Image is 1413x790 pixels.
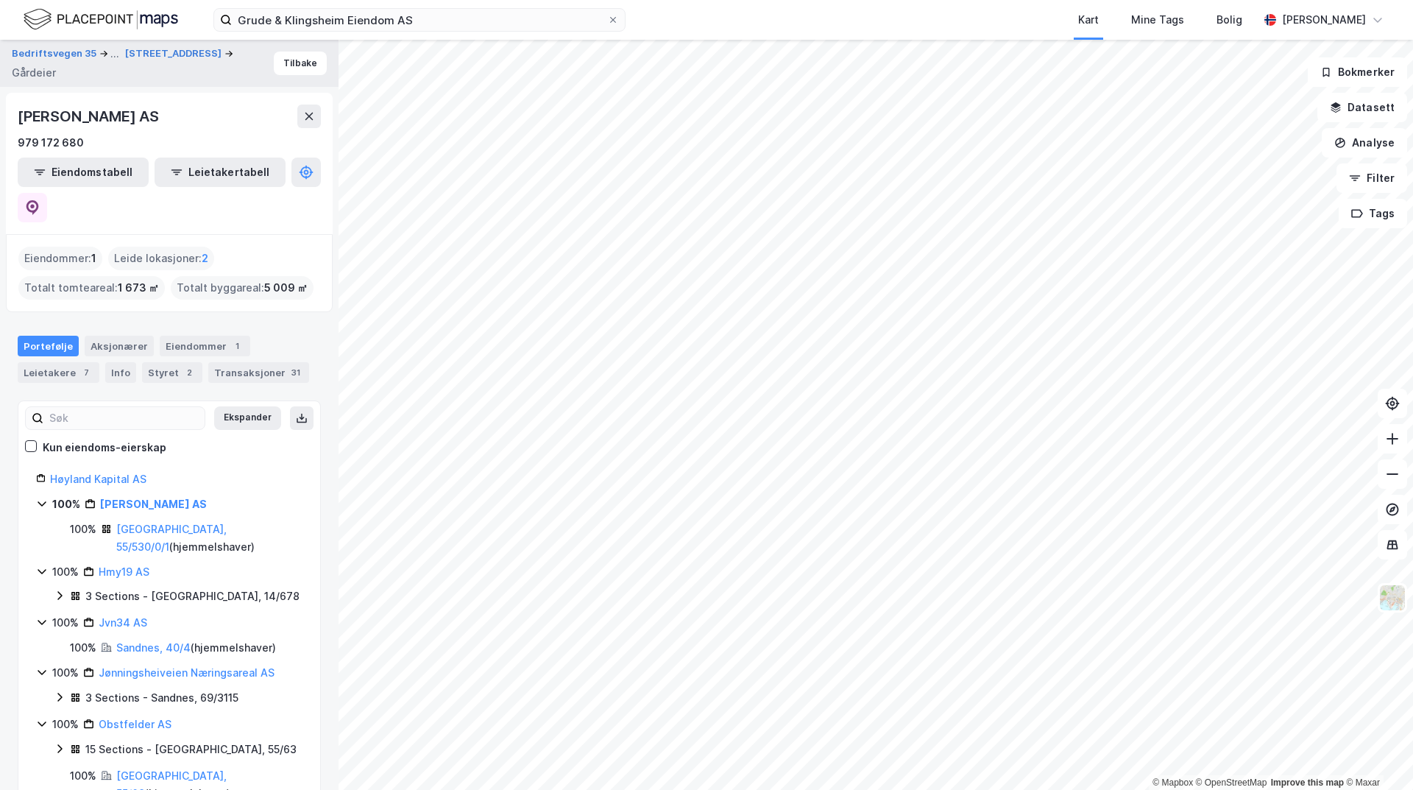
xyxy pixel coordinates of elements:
[116,523,227,553] a: [GEOGRAPHIC_DATA], 55/530/0/1
[52,495,80,513] div: 100%
[18,105,162,128] div: [PERSON_NAME] AS
[264,279,308,297] span: 5 009 ㎡
[99,666,275,679] a: Jønningsheiveien Næringsareal AS
[230,339,244,353] div: 1
[12,64,56,82] div: Gårdeier
[1282,11,1366,29] div: [PERSON_NAME]
[85,741,297,758] div: 15 Sections - [GEOGRAPHIC_DATA], 55/63
[91,250,96,267] span: 1
[1339,719,1413,790] div: Kontrollprogram for chat
[1322,128,1407,158] button: Analyse
[105,362,136,383] div: Info
[18,336,79,356] div: Portefølje
[85,689,238,707] div: 3 Sections - Sandnes, 69/3115
[1378,584,1406,612] img: Z
[288,365,303,380] div: 31
[232,9,607,31] input: Søk på adresse, matrikkel, gårdeiere, leietakere eller personer
[171,276,314,300] div: Totalt byggareal :
[182,365,196,380] div: 2
[1131,11,1184,29] div: Mine Tags
[43,407,205,429] input: Søk
[99,616,147,629] a: Jvn34 AS
[52,716,79,733] div: 100%
[1152,777,1193,788] a: Mapbox
[125,46,224,61] button: [STREET_ADDRESS]
[50,473,146,485] a: Høyland Kapital AS
[99,565,149,578] a: Hmy19 AS
[1078,11,1099,29] div: Kart
[1339,719,1413,790] iframe: Chat Widget
[79,365,93,380] div: 7
[1336,163,1407,193] button: Filter
[142,362,202,383] div: Styret
[100,498,207,510] a: [PERSON_NAME] AS
[43,439,166,456] div: Kun eiendoms-eierskap
[116,639,276,657] div: ( hjemmelshaver )
[18,247,102,270] div: Eiendommer :
[1317,93,1407,122] button: Datasett
[1271,777,1344,788] a: Improve this map
[70,767,96,785] div: 100%
[52,614,79,632] div: 100%
[70,521,96,538] div: 100%
[1196,777,1267,788] a: OpenStreetMap
[160,336,250,356] div: Eiendommer
[116,641,191,654] a: Sandnes, 40/4
[108,247,214,270] div: Leide lokasjoner :
[118,279,159,297] span: 1 673 ㎡
[85,336,154,356] div: Aksjonærer
[18,158,149,187] button: Eiendomstabell
[52,563,79,581] div: 100%
[99,718,171,730] a: Obstfelder AS
[155,158,286,187] button: Leietakertabell
[52,664,79,682] div: 100%
[202,250,208,267] span: 2
[1217,11,1242,29] div: Bolig
[18,134,84,152] div: 979 172 680
[1308,57,1407,87] button: Bokmerker
[116,521,302,556] div: ( hjemmelshaver )
[1339,199,1407,228] button: Tags
[18,362,99,383] div: Leietakere
[12,45,99,63] button: Bedriftsvegen 35
[214,406,281,430] button: Ekspander
[110,45,119,63] div: ...
[18,276,165,300] div: Totalt tomteareal :
[208,362,309,383] div: Transaksjoner
[274,52,327,75] button: Tilbake
[24,7,178,32] img: logo.f888ab2527a4732fd821a326f86c7f29.svg
[70,639,96,657] div: 100%
[85,588,300,605] div: 3 Sections - [GEOGRAPHIC_DATA], 14/678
